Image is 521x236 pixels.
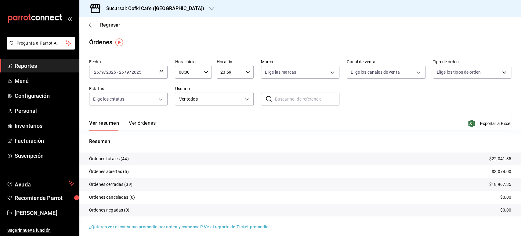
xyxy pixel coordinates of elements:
button: Regresar [89,22,120,28]
span: Recomienda Parrot [15,194,74,202]
h3: Sucursal: Cofki Cafe ([GEOGRAPHIC_DATA]) [101,5,204,12]
div: navigation tabs [89,120,156,131]
span: / [129,70,131,75]
span: / [124,70,126,75]
input: -- [119,70,124,75]
span: Sugerir nueva función [7,227,74,234]
label: Hora fin [217,60,254,64]
span: Personal [15,107,74,115]
span: Menú [15,77,74,85]
span: / [99,70,101,75]
span: Elige las marcas [265,69,296,75]
label: Tipo de orden [433,60,511,64]
span: Inventarios [15,122,74,130]
span: Elige los tipos de orden [437,69,481,75]
span: Regresar [100,22,120,28]
p: $22,041.35 [489,156,511,162]
label: Usuario [175,87,253,91]
div: Órdenes [89,38,112,47]
p: $18,967.35 [489,181,511,188]
span: Reportes [15,62,74,70]
button: Ver órdenes [129,120,156,131]
button: Pregunta a Parrot AI [7,37,75,50]
span: Elige los estatus [93,96,124,102]
label: Hora inicio [175,60,212,64]
button: open_drawer_menu [67,16,72,21]
span: Ver todos [179,96,242,102]
p: Órdenes cerradas (39) [89,181,132,188]
p: Órdenes abiertas (5) [89,168,129,175]
input: ---- [131,70,142,75]
input: -- [94,70,99,75]
p: Órdenes canceladas (0) [89,194,135,201]
input: Buscar no. de referencia [275,93,339,105]
span: Pregunta a Parrot AI [16,40,66,46]
input: -- [101,70,104,75]
button: Exportar a Excel [469,120,511,127]
span: [PERSON_NAME] [15,209,74,217]
p: $0.00 [500,194,511,201]
span: Facturación [15,137,74,145]
p: Órdenes totales (44) [89,156,129,162]
p: Órdenes negadas (0) [89,207,130,213]
input: -- [126,70,129,75]
a: Pregunta a Parrot AI [4,44,75,51]
p: $0.00 [500,207,511,213]
span: Suscripción [15,152,74,160]
button: Ver resumen [89,120,119,131]
p: $3,074.00 [492,168,511,175]
label: Estatus [89,87,168,91]
label: Fecha [89,60,168,64]
span: - [117,70,118,75]
input: ---- [106,70,116,75]
label: Marca [261,60,339,64]
span: Ayuda [15,180,66,187]
span: Configuración [15,92,74,100]
a: ¿Quieres ver el consumo promedio por orden y comensal? Ve al reporte de Ticket promedio [89,224,269,229]
span: / [104,70,106,75]
span: Elige los canales de venta [351,69,400,75]
label: Canal de venta [347,60,425,64]
img: Tooltip marker [115,39,123,46]
p: Resumen [89,138,511,145]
